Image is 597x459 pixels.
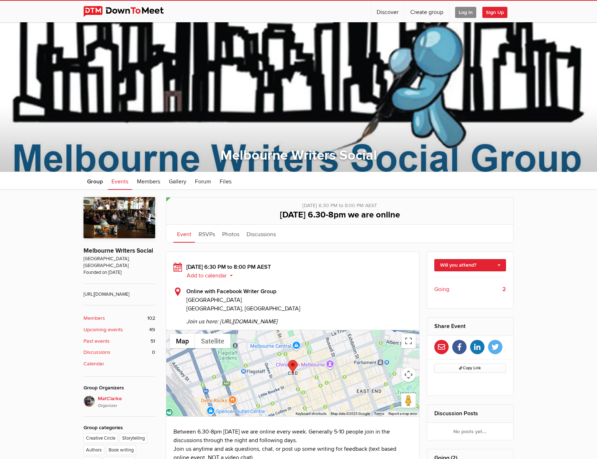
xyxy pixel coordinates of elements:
img: MatClarke [83,395,95,407]
a: Event [173,225,195,243]
span: [GEOGRAPHIC_DATA], [GEOGRAPHIC_DATA] [186,305,300,312]
a: Members [133,172,164,190]
button: Show satellite imagery [195,334,230,348]
a: Photos [219,225,243,243]
span: [URL][DOMAIN_NAME] [83,284,155,298]
button: Drag Pegman onto the map to open Street View [401,393,416,408]
a: Discover [371,1,404,22]
img: DownToMeet [83,6,175,17]
span: Events [111,178,128,185]
div: [DATE] 6:30 PM to 8:00 PM AEST [173,197,506,210]
span: Copy Link [459,366,481,370]
span: Going [434,285,449,294]
button: Show street map [170,334,195,348]
span: [GEOGRAPHIC_DATA] [186,296,412,304]
span: Gallery [169,178,186,185]
span: Group [87,178,103,185]
div: Group Organizers [83,384,155,392]
b: Online with Facebook Writer Group [186,288,276,295]
b: Discussions [83,348,110,356]
span: Members [137,178,160,185]
a: Melbourne Writers Social [220,147,377,164]
a: Past events 51 [83,337,155,345]
a: Events [108,172,132,190]
span: [DATE] 6.30-8pm we are online [280,210,400,220]
span: 51 [151,337,155,345]
a: Will you attend? [434,259,506,271]
button: Copy Link [434,364,506,373]
span: Founded on [DATE] [83,269,155,276]
span: 102 [147,314,155,322]
button: Map camera controls [401,367,416,382]
a: MatClarkeOrganizer [83,395,155,409]
a: Discussions 0 [83,348,155,356]
span: [GEOGRAPHIC_DATA], [GEOGRAPHIC_DATA] [83,256,155,270]
a: Report a map error [388,412,417,416]
span: MatClarke [98,395,155,409]
b: Upcoming events [83,326,123,334]
a: Group [83,172,106,190]
img: Google [168,407,192,416]
span: Sign Up [482,7,507,18]
a: Create group [405,1,449,22]
a: Melbourne Writers Social [83,247,153,254]
i: Organizer [98,403,155,409]
b: Members [83,314,105,322]
a: Sign Up [482,1,513,22]
img: Melbourne Writers Social [83,197,155,238]
a: Members 102 [83,314,155,322]
button: Add to calendar [186,272,238,279]
b: 2 [502,285,506,294]
a: Calendar [83,360,155,368]
a: RSVPs [195,225,219,243]
div: No posts yet... [427,423,514,440]
a: Upcoming events 49 [83,326,155,334]
span: Forum [195,178,211,185]
a: Gallery [165,172,190,190]
span: 0 [152,348,155,356]
h2: Share Event [434,318,506,335]
div: Group categories [83,424,155,432]
a: Discussions [243,225,280,243]
span: Map data ©2025 Google [331,412,370,416]
span: Log In [455,7,476,18]
button: Keyboard shortcuts [296,411,326,416]
a: Log In [449,1,482,22]
span: Files [220,178,231,185]
b: Past events [83,337,110,345]
b: Calendar [83,360,104,368]
a: Files [216,172,235,190]
div: [DATE] 6:30 PM to 8:00 PM AEST [173,263,412,280]
button: Toggle fullscreen view [401,334,416,348]
span: Join us here: [URL][DOMAIN_NAME] [186,313,412,326]
span: 49 [149,326,155,334]
a: Discussion Posts [434,410,478,417]
a: Forum [191,172,215,190]
a: Terms [374,412,384,416]
a: Open this area in Google Maps (opens a new window) [168,407,192,416]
